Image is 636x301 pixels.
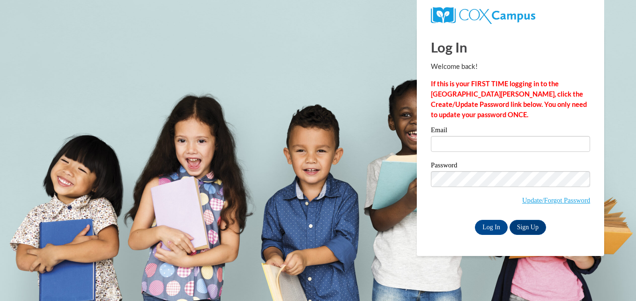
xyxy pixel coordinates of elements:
[522,196,590,204] a: Update/Forgot Password
[431,11,535,19] a: COX Campus
[431,80,587,119] strong: If this is your FIRST TIME logging in to the [GEOGRAPHIC_DATA][PERSON_NAME], click the Create/Upd...
[431,38,590,57] h1: Log In
[431,7,535,24] img: COX Campus
[431,61,590,72] p: Welcome back!
[475,220,508,235] input: Log In
[431,127,590,136] label: Email
[510,220,546,235] a: Sign Up
[431,162,590,171] label: Password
